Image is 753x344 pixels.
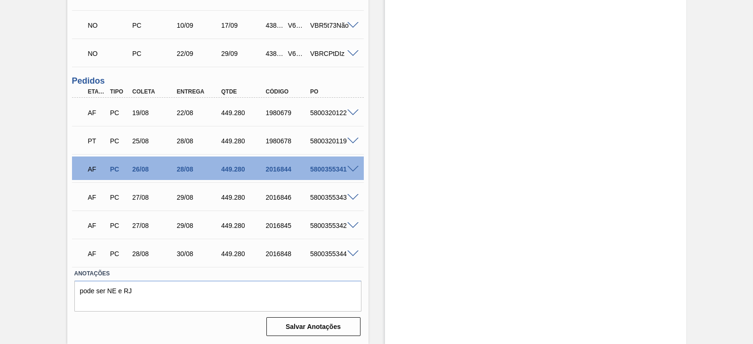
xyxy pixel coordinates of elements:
[88,137,96,145] font: PT
[88,165,96,173] font: AF
[130,222,179,229] div: 27/08/2025
[110,194,119,201] font: PC
[266,222,292,229] font: 2016845
[110,109,119,117] font: PC
[86,243,108,264] div: Aguardando Faturamento
[221,165,245,173] font: 449.280
[177,22,193,29] font: 10/09
[310,109,347,117] font: 5800320122
[110,165,119,173] font: PC
[219,222,268,229] div: 449.280
[308,250,357,258] div: 5800355344
[88,194,96,201] font: AF
[88,50,98,57] font: NO
[266,22,290,29] font: 438.048
[88,109,96,117] font: AF
[266,317,360,336] button: Salvar Anotações
[110,88,123,95] font: Tipo
[132,137,149,145] font: 25/08
[132,194,149,201] font: 27/08
[110,250,119,258] font: PC
[108,194,130,201] div: Pedido de Compra
[219,109,268,117] div: 449.280
[110,222,119,229] font: PC
[130,137,179,145] div: 25/08/2025
[86,215,108,236] div: Aguardando Faturamento
[310,194,347,201] font: 5800355343
[132,250,149,258] font: 28/08
[219,137,268,145] div: 449.280
[72,76,105,86] font: Pedidos
[175,250,224,258] div: 30/08/2025
[74,281,361,312] textarea: pode ser NE e RJ
[177,165,193,173] font: 28/08
[108,222,130,229] div: Pedido de Compra
[219,250,268,258] div: 449.280
[310,137,347,145] font: 5800320119
[221,137,245,145] font: 449.280
[88,250,96,258] font: AF
[310,222,347,229] font: 5800355342
[132,165,149,173] font: 26/08
[130,194,179,201] div: 27/08/2025
[88,22,98,29] font: NO
[132,109,149,117] font: 19/08
[221,250,245,258] font: 449.280
[108,109,130,117] div: Pedido de Compra
[108,250,130,258] div: Pedido de Compra
[175,165,224,173] div: 28/08/2025
[177,137,193,145] font: 28/08
[308,137,357,145] div: 5800320119
[264,50,286,57] div: 438.048
[132,222,149,229] font: 27/08
[177,222,193,229] font: 29/08
[221,109,245,117] font: 449.280
[310,50,344,57] font: VBRCPtDIz
[175,50,224,57] div: 22/09/2025
[108,137,130,145] div: Pedido de Compra
[108,165,130,173] div: Pedido de Compra
[310,250,347,258] font: 5800355344
[310,22,349,29] font: VBR5t73Não
[266,250,292,258] font: 2016848
[130,165,179,173] div: 26/08/2025
[177,194,193,201] font: 29/08
[308,165,357,173] div: 5800355341
[130,109,179,117] div: 19/08/2025
[130,50,179,57] div: Pedido de Compra
[86,43,135,64] div: Aguardando Informações de Transporte
[286,323,341,330] font: Salvar Anotações
[219,50,268,57] div: 29/09/2025
[177,50,193,57] font: 22/09
[175,109,224,117] div: 22/08/2025
[175,22,224,29] div: 10/09/2025
[88,88,106,95] font: Etapa
[221,88,237,95] font: Qtde
[266,109,292,117] font: 1980679
[86,15,135,36] div: Aguardando Informações de Transporte
[177,250,193,258] font: 30/08
[177,88,205,95] font: Entrega
[86,159,108,180] div: Aguardando Faturamento
[74,270,110,277] font: Anotações
[175,222,224,229] div: 29/08/2025
[221,22,238,29] font: 17/09
[266,165,292,173] font: 2016844
[132,50,141,57] font: PC
[175,137,224,145] div: 28/08/2025
[308,222,357,229] div: 5800355342
[266,137,292,145] font: 1980678
[132,22,141,29] font: PC
[221,222,245,229] font: 449.280
[86,102,108,123] div: Aguardando Faturamento
[86,187,108,208] div: Aguardando Faturamento
[219,22,268,29] div: 17/09/2025
[221,50,238,57] font: 29/09
[88,222,96,229] font: AF
[130,250,179,258] div: 28/08/2025
[110,137,119,145] font: PC
[310,88,318,95] font: PO
[221,194,245,201] font: 449.280
[308,109,357,117] div: 5800320122
[177,109,193,117] font: 22/08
